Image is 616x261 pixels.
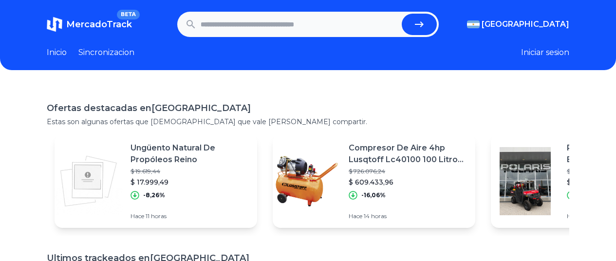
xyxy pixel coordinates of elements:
[131,168,249,175] p: $ 19.619,44
[47,17,62,32] img: MercadoTrack
[467,19,569,30] button: [GEOGRAPHIC_DATA]
[131,212,249,220] p: Hace 11 horas
[131,177,249,187] p: $ 17.999,49
[491,147,559,215] img: Featured image
[349,168,467,175] p: $ 726.076,24
[66,19,132,30] span: MercadoTrack
[55,134,257,228] a: Featured imageUngüento Natural De Propóleos Reino$ 19.619,44$ 17.999,49-8,26%Hace 11 horas
[273,147,341,215] img: Featured image
[349,177,467,187] p: $ 609.433,96
[47,117,569,127] p: Estas son algunas ofertas que [DEMOGRAPHIC_DATA] que vale [PERSON_NAME] compartir.
[47,101,569,115] h1: Ofertas destacadas en [GEOGRAPHIC_DATA]
[349,212,467,220] p: Hace 14 horas
[78,47,134,58] a: Sincronizacion
[55,147,123,215] img: Featured image
[521,47,569,58] button: Iniciar sesion
[143,191,165,199] p: -8,26%
[349,142,467,166] p: Compresor De Aire 4hp Lusqtoff Lc40100 100 Litros Motor
[117,10,140,19] span: BETA
[47,17,132,32] a: MercadoTrackBETA
[361,191,386,199] p: -16,06%
[47,47,67,58] a: Inicio
[482,19,569,30] span: [GEOGRAPHIC_DATA]
[467,20,480,28] img: Argentina
[131,142,249,166] p: Ungüento Natural De Propóleos Reino
[273,134,475,228] a: Featured imageCompresor De Aire 4hp Lusqtoff Lc40100 100 Litros Motor$ 726.076,24$ 609.433,96-16,...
